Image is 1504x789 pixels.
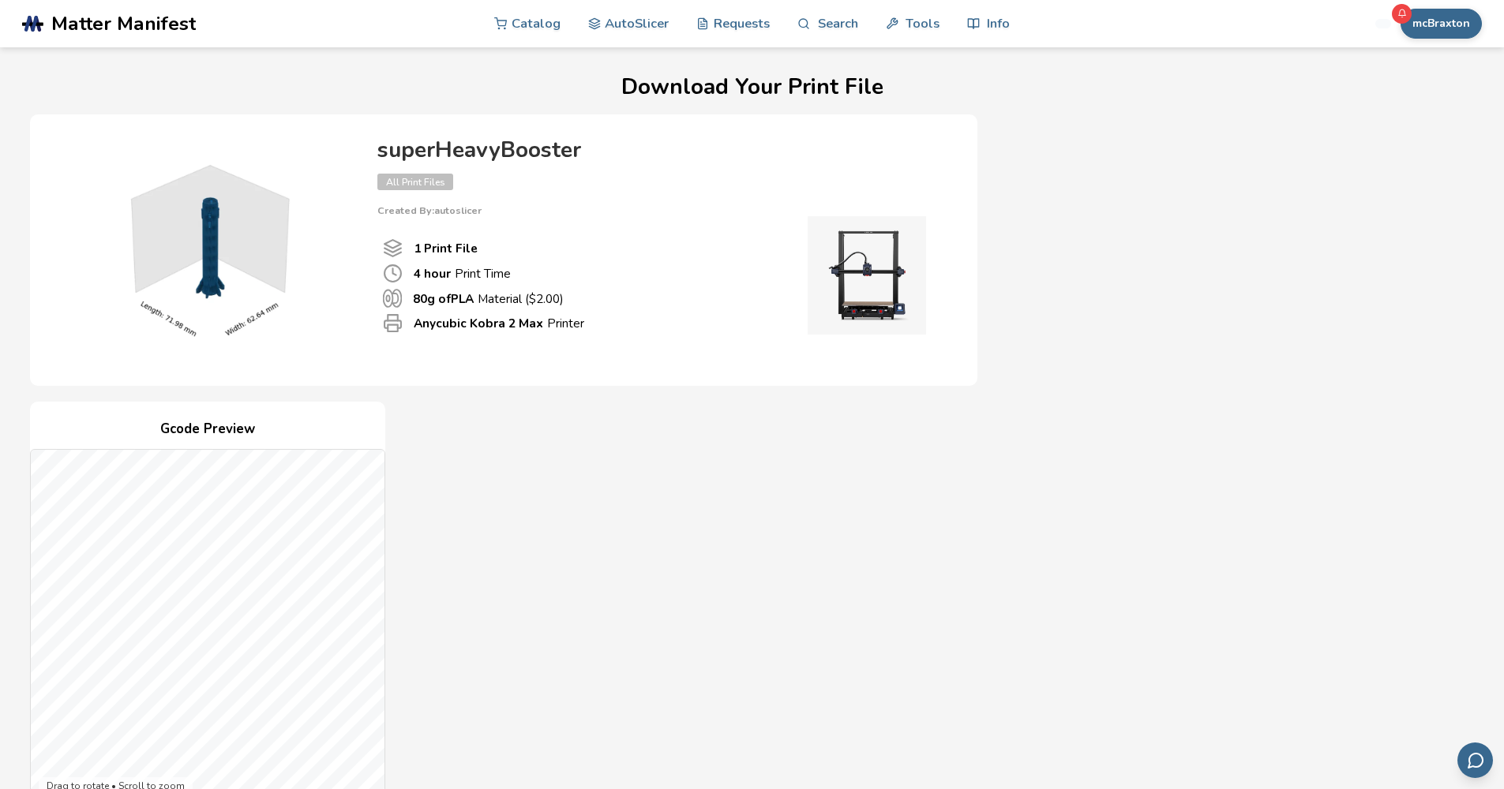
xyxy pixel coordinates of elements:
span: Print Time [383,264,403,283]
span: Material Used [383,289,402,308]
h4: superHeavyBooster [377,138,946,163]
p: Material ($ 2.00 ) [413,290,564,307]
b: 4 hour [414,265,451,282]
span: Matter Manifest [51,13,196,35]
p: Printer [414,315,584,331]
b: 1 Print File [414,240,478,256]
span: Number Of Print files [383,238,403,258]
img: Product [46,130,362,367]
button: mcBraxton [1401,9,1482,39]
span: All Print Files [377,174,453,190]
h4: Gcode Preview [30,417,385,442]
h1: Download Your Print File [30,75,1474,99]
p: Print Time [414,265,511,282]
button: Send feedback via email [1457,742,1493,778]
img: Printer [788,216,946,335]
p: Created By: autoslicer [377,205,946,216]
b: 80 g of PLA [413,290,474,307]
b: Anycubic Kobra 2 Max [414,315,543,331]
span: Printer [383,313,403,333]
